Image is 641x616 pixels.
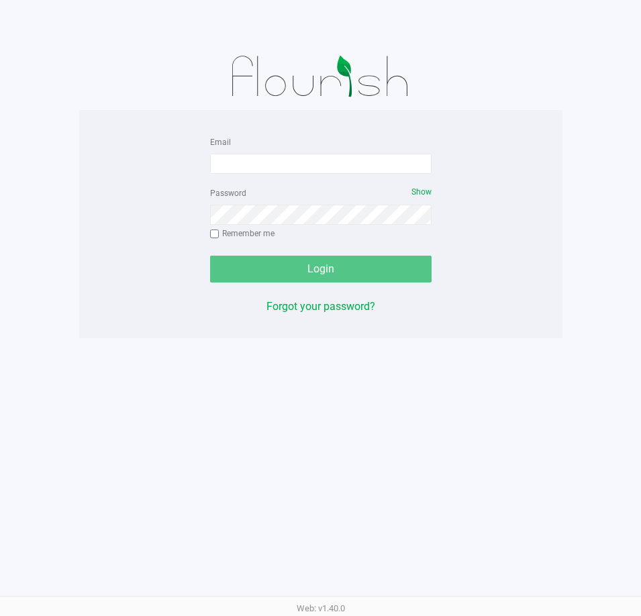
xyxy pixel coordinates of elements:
[411,187,432,197] span: Show
[266,299,375,315] button: Forgot your password?
[210,227,275,240] label: Remember me
[297,603,345,613] span: Web: v1.40.0
[210,187,246,199] label: Password
[210,136,231,148] label: Email
[210,229,219,239] input: Remember me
